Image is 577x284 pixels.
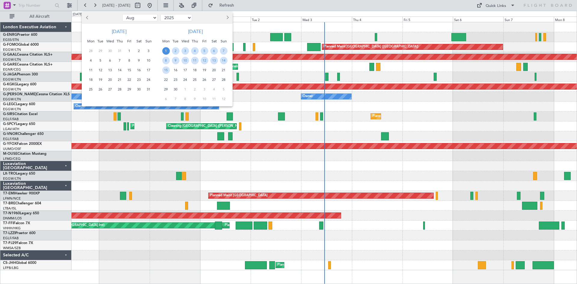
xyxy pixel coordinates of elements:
[200,94,209,104] div: 10-10-2025
[135,47,143,55] span: 2
[220,95,227,103] span: 12
[219,36,228,46] div: Sun
[87,86,95,93] span: 25
[190,75,200,84] div: 25-9-2025
[201,76,208,84] span: 26
[191,95,199,103] span: 9
[160,14,192,21] select: Select year
[134,56,144,65] div: 9-8-2025
[180,65,190,75] div: 17-9-2025
[105,46,115,56] div: 30-7-2025
[134,65,144,75] div: 16-8-2025
[210,86,218,93] span: 4
[96,56,105,65] div: 5-8-2025
[190,84,200,94] div: 2-10-2025
[220,57,227,64] span: 14
[171,56,180,65] div: 9-9-2025
[145,57,152,64] span: 10
[145,47,152,55] span: 3
[106,86,114,93] span: 27
[190,36,200,46] div: Thu
[124,36,134,46] div: Fri
[96,84,105,94] div: 26-8-2025
[134,84,144,94] div: 30-8-2025
[190,65,200,75] div: 18-9-2025
[86,56,96,65] div: 4-8-2025
[96,75,105,84] div: 19-8-2025
[171,46,180,56] div: 2-9-2025
[86,46,96,56] div: 28-7-2025
[86,36,96,46] div: Mon
[126,86,133,93] span: 29
[161,94,171,104] div: 6-10-2025
[172,47,179,55] span: 2
[190,94,200,104] div: 9-10-2025
[124,84,134,94] div: 29-8-2025
[161,65,171,75] div: 15-9-2025
[124,65,134,75] div: 15-8-2025
[182,95,189,103] span: 8
[172,76,179,84] span: 23
[144,36,153,46] div: Sun
[200,84,209,94] div: 3-10-2025
[182,66,189,74] span: 17
[220,76,227,84] span: 28
[220,47,227,55] span: 7
[161,46,171,56] div: 1-9-2025
[182,76,189,84] span: 24
[97,66,104,74] span: 12
[191,47,199,55] span: 4
[210,57,218,64] span: 13
[105,75,115,84] div: 20-8-2025
[144,65,153,75] div: 17-8-2025
[209,75,219,84] div: 27-9-2025
[86,84,96,94] div: 25-8-2025
[106,66,114,74] span: 13
[144,75,153,84] div: 24-8-2025
[115,75,124,84] div: 21-8-2025
[220,86,227,93] span: 5
[200,36,209,46] div: Fri
[134,46,144,56] div: 2-8-2025
[135,66,143,74] span: 16
[209,84,219,94] div: 4-10-2025
[145,86,152,93] span: 31
[96,36,105,46] div: Tue
[200,46,209,56] div: 5-9-2025
[182,47,189,55] span: 3
[134,75,144,84] div: 23-8-2025
[190,56,200,65] div: 11-9-2025
[122,14,157,21] select: Select month
[97,47,104,55] span: 29
[126,47,133,55] span: 1
[171,75,180,84] div: 23-9-2025
[171,94,180,104] div: 7-10-2025
[209,65,219,75] div: 20-9-2025
[201,66,208,74] span: 19
[172,66,179,74] span: 16
[105,56,115,65] div: 6-8-2025
[191,57,199,64] span: 11
[135,76,143,84] span: 23
[190,46,200,56] div: 4-9-2025
[182,86,189,93] span: 1
[171,84,180,94] div: 30-9-2025
[162,66,170,74] span: 15
[135,86,143,93] span: 30
[115,56,124,65] div: 7-8-2025
[161,84,171,94] div: 29-9-2025
[210,47,218,55] span: 6
[172,95,179,103] span: 7
[172,57,179,64] span: 9
[87,47,95,55] span: 28
[105,65,115,75] div: 13-8-2025
[116,66,124,74] span: 14
[86,65,96,75] div: 11-8-2025
[105,84,115,94] div: 27-8-2025
[115,46,124,56] div: 31-7-2025
[180,94,190,104] div: 8-10-2025
[182,57,189,64] span: 10
[200,75,209,84] div: 26-9-2025
[180,36,190,46] div: Wed
[219,46,228,56] div: 7-9-2025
